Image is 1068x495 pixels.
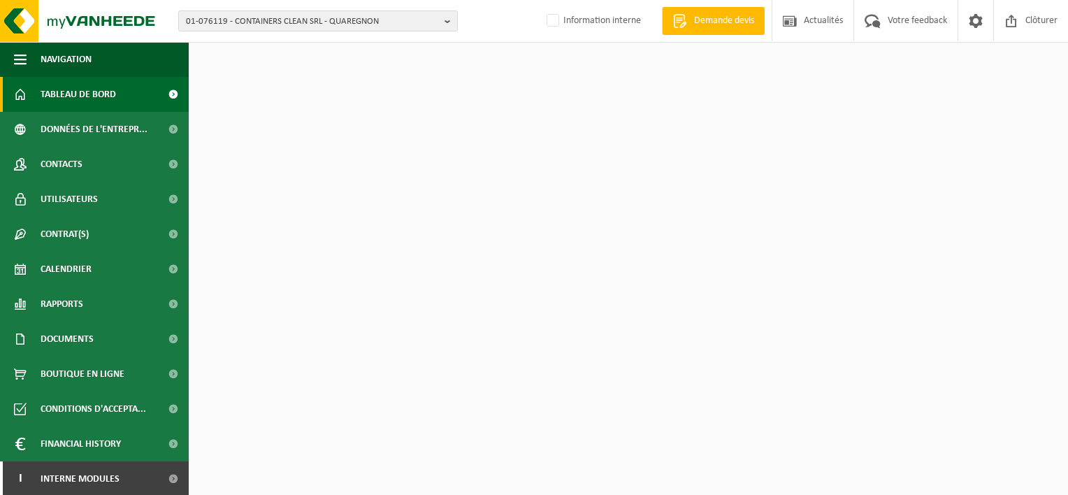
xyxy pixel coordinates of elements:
[41,182,98,217] span: Utilisateurs
[41,112,147,147] span: Données de l'entrepr...
[691,14,758,28] span: Demande devis
[178,10,458,31] button: 01-076119 - CONTAINERS CLEAN SRL - QUAREGNON
[41,217,89,252] span: Contrat(s)
[186,11,439,32] span: 01-076119 - CONTAINERS CLEAN SRL - QUAREGNON
[662,7,765,35] a: Demande devis
[41,322,94,357] span: Documents
[41,392,146,426] span: Conditions d'accepta...
[41,357,124,392] span: Boutique en ligne
[41,147,82,182] span: Contacts
[41,42,92,77] span: Navigation
[41,77,116,112] span: Tableau de bord
[41,252,92,287] span: Calendrier
[41,426,121,461] span: Financial History
[544,10,641,31] label: Information interne
[41,287,83,322] span: Rapports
